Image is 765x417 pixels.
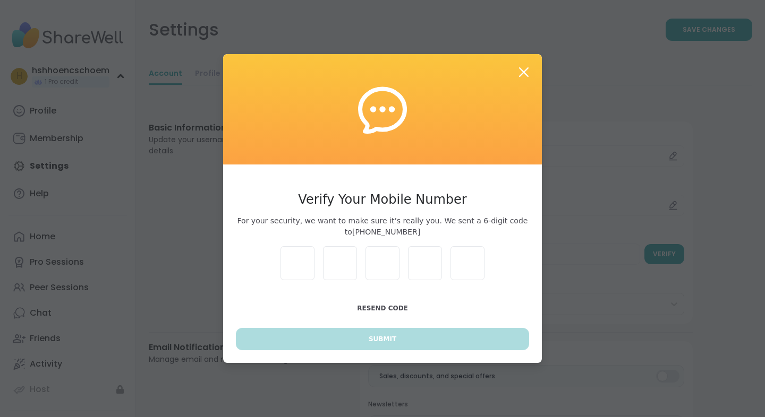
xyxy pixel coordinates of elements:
[369,334,396,344] span: Submit
[236,215,529,238] span: For your security, we want to make sure it’s really you. We sent a 6-digit code to [PHONE_NUMBER]
[357,305,408,312] span: Resend Code
[236,328,529,350] button: Submit
[236,297,529,319] button: Resend Code
[236,190,529,209] h3: Verify Your Mobile Number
